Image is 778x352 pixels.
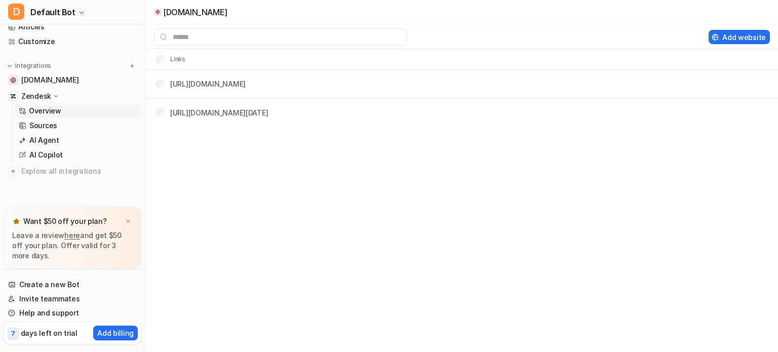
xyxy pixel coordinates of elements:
[4,61,54,71] button: Integrations
[15,148,141,162] a: AI Copilot
[93,326,138,340] button: Add billing
[97,328,134,338] p: Add billing
[4,73,141,87] a: www.silverlakes.net[DOMAIN_NAME]
[64,231,80,240] a: here
[21,163,137,179] span: Explore all integrations
[15,62,51,70] p: Integrations
[8,166,18,176] img: explore all integrations
[11,329,15,338] p: 7
[30,5,75,19] span: Default Bot
[29,135,59,145] p: AI Agent
[170,80,246,88] a: [URL][DOMAIN_NAME]
[4,292,141,306] a: Invite teammates
[4,34,141,49] a: Customize
[12,217,20,225] img: star
[155,10,160,14] img: www.silverlakes.net icon
[4,164,141,178] a: Explore all integrations
[125,218,131,225] img: x
[4,20,141,34] a: Articles
[23,216,107,226] p: Want $50 off your plan?
[4,278,141,292] a: Create a new Bot
[21,75,79,85] span: [DOMAIN_NAME]
[12,230,133,261] p: Leave a review and get $50 off your plan. Offer valid for 3 more days.
[29,106,61,116] p: Overview
[29,121,57,131] p: Sources
[15,133,141,147] a: AI Agent
[709,30,770,44] button: Add website
[6,62,13,69] img: expand menu
[129,62,136,69] img: menu_add.svg
[4,306,141,320] a: Help and support
[10,93,16,99] img: Zendesk
[21,328,77,338] p: days left on trial
[148,53,186,65] th: Links
[10,77,16,83] img: www.silverlakes.net
[29,150,63,160] p: AI Copilot
[170,108,268,117] a: [URL][DOMAIN_NAME][DATE]
[8,4,24,20] span: D
[15,119,141,133] a: Sources
[21,91,51,101] p: Zendesk
[15,104,141,118] a: Overview
[163,7,227,17] p: [DOMAIN_NAME]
